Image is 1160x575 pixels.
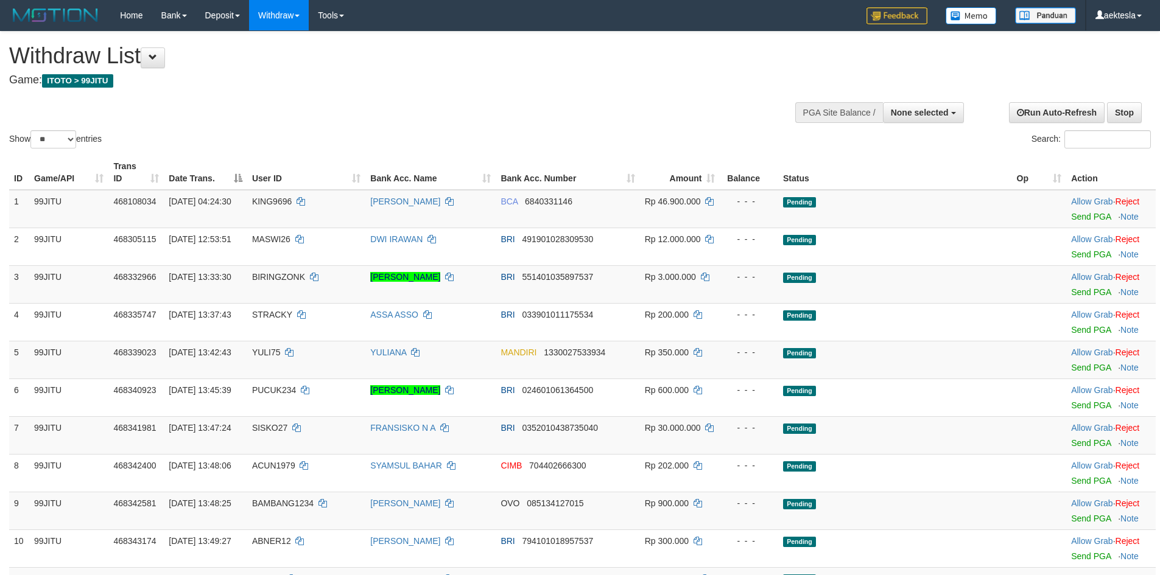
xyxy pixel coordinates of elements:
[113,234,156,244] span: 468305115
[1120,325,1139,335] a: Note
[113,272,156,282] span: 468332966
[247,155,365,190] th: User ID: activate to sort column ascending
[370,423,435,433] a: FRANSISKO N A
[1066,529,1156,567] td: ·
[1071,234,1113,244] a: Allow Grab
[1071,423,1115,433] span: ·
[1071,249,1111,259] a: Send PGA
[891,108,949,117] span: None selected
[252,461,295,470] span: ACUN1979
[113,385,156,395] span: 468340923
[1066,492,1156,529] td: ·
[1066,190,1156,228] td: ·
[783,235,816,245] span: Pending
[169,272,231,282] span: [DATE] 13:33:30
[1116,536,1140,546] a: Reject
[783,310,816,321] span: Pending
[370,197,440,206] a: [PERSON_NAME]
[645,347,689,357] span: Rp 350.000
[164,155,247,190] th: Date Trans.: activate to sort column descending
[725,497,773,509] div: - - -
[29,341,108,378] td: 99JITU
[252,385,296,395] span: PUCUK234
[645,498,689,508] span: Rp 900.000
[883,102,964,123] button: None selected
[1071,272,1115,282] span: ·
[1116,461,1140,470] a: Reject
[370,272,440,282] a: [PERSON_NAME]
[522,234,593,244] span: Copy 491901028309530 to clipboard
[169,197,231,206] span: [DATE] 04:24:30
[1120,476,1139,486] a: Note
[501,498,519,508] span: OVO
[9,416,29,454] td: 7
[783,348,816,358] span: Pending
[1071,461,1115,470] span: ·
[29,303,108,341] td: 99JITU
[169,234,231,244] span: [DATE] 12:53:51
[795,102,883,123] div: PGA Site Balance /
[501,385,515,395] span: BRI
[9,492,29,529] td: 9
[9,265,29,303] td: 3
[1071,536,1115,546] span: ·
[1071,514,1111,523] a: Send PGA
[1116,385,1140,395] a: Reject
[29,265,108,303] td: 99JITU
[725,233,773,245] div: - - -
[1116,272,1140,282] a: Reject
[1071,400,1111,410] a: Send PGA
[645,272,696,282] span: Rp 3.000.000
[252,536,291,546] span: ABNER12
[113,423,156,433] span: 468341981
[645,536,689,546] span: Rp 300.000
[9,190,29,228] td: 1
[1107,102,1142,123] a: Stop
[522,310,593,319] span: Copy 033901011175534 to clipboard
[1071,385,1113,395] a: Allow Grab
[1071,385,1115,395] span: ·
[501,197,518,206] span: BCA
[544,347,605,357] span: Copy 1330027533934 to clipboard
[640,155,720,190] th: Amount: activate to sort column ascending
[645,385,689,395] span: Rp 600.000
[1071,476,1111,486] a: Send PGA
[1071,498,1115,508] span: ·
[522,536,593,546] span: Copy 794101018957537 to clipboard
[108,155,164,190] th: Trans ID: activate to sort column ascending
[501,310,515,319] span: BRI
[370,234,423,244] a: DWI IRAWAN
[527,498,583,508] span: Copy 085134127015 to clipboard
[1066,303,1156,341] td: ·
[522,385,593,395] span: Copy 024601061364500 to clipboard
[9,228,29,265] td: 2
[725,535,773,547] div: - - -
[1116,310,1140,319] a: Reject
[1120,287,1139,297] a: Note
[1120,514,1139,523] a: Note
[42,74,113,88] span: ITOTO > 99JITU
[9,6,102,24] img: MOTION_logo.png
[370,461,441,470] a: SYAMSUL BAHAR
[29,155,108,190] th: Game/API: activate to sort column ascending
[1066,228,1156,265] td: ·
[29,378,108,416] td: 99JITU
[113,536,156,546] span: 468343174
[501,272,515,282] span: BRI
[783,197,816,207] span: Pending
[252,347,281,357] span: YULI75
[1116,423,1140,433] a: Reject
[9,378,29,416] td: 6
[9,454,29,492] td: 8
[113,197,156,206] span: 468108034
[29,228,108,265] td: 99JITU
[1120,438,1139,448] a: Note
[252,234,290,244] span: MASWI26
[725,308,773,321] div: - - -
[370,347,406,357] a: YULIANA
[1066,155,1156,190] th: Action
[1066,265,1156,303] td: ·
[1071,212,1111,221] a: Send PGA
[252,197,292,206] span: KING9696
[645,197,701,206] span: Rp 46.900.000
